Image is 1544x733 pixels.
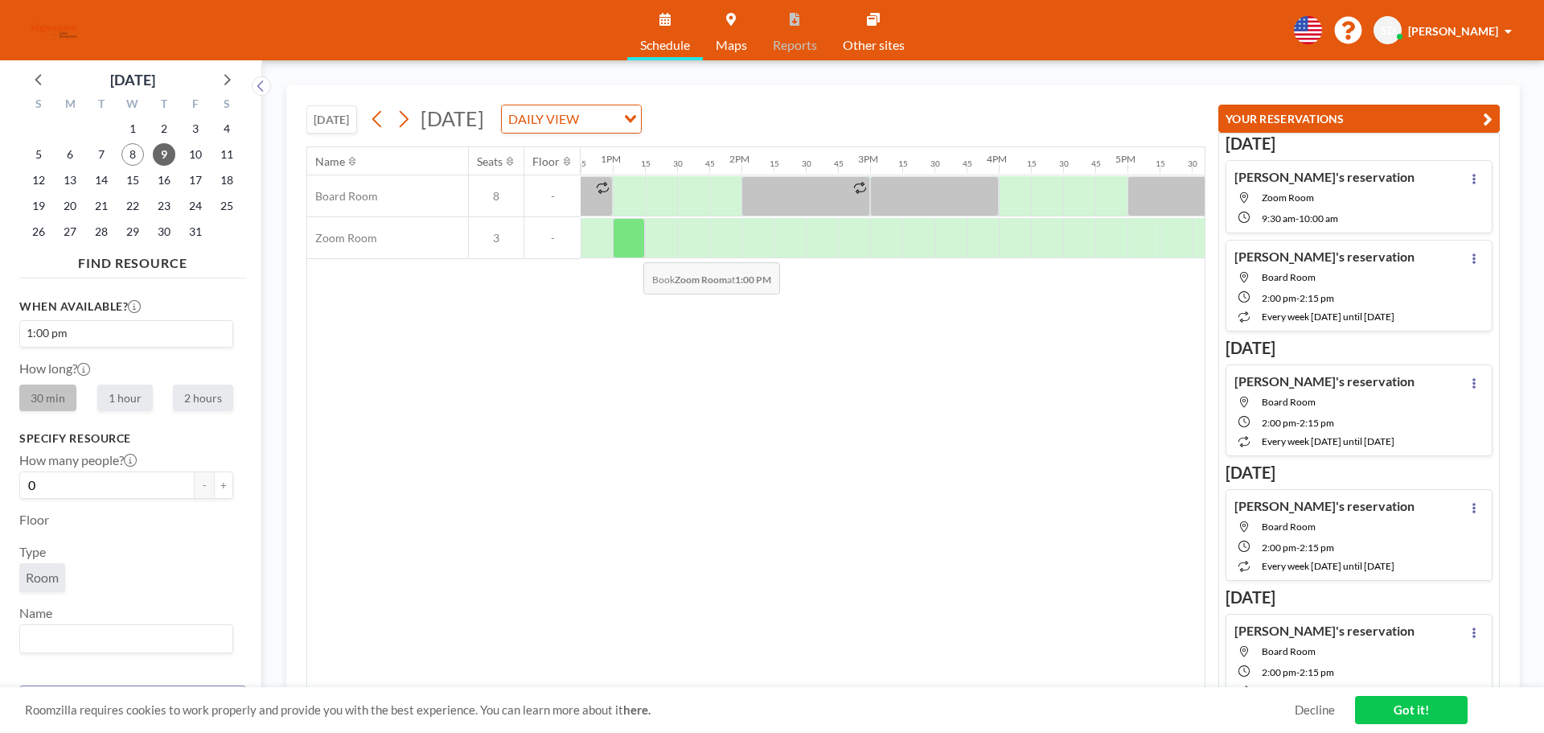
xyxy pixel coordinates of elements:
[19,360,90,376] label: How long?
[1262,396,1316,408] span: Board Room
[153,117,175,140] span: Thursday, October 2, 2025
[532,154,560,169] div: Floor
[673,159,683,169] div: 30
[1115,153,1135,165] div: 5PM
[1262,542,1296,554] span: 2:00 PM
[55,95,86,116] div: M
[1262,521,1316,533] span: Board Room
[19,452,137,468] label: How many people?
[90,169,113,191] span: Tuesday, October 14, 2025
[1296,292,1300,304] span: -
[643,262,780,294] span: Book at
[1262,311,1394,323] span: every week [DATE] until [DATE]
[469,231,524,245] span: 3
[153,143,175,166] span: Thursday, October 9, 2025
[121,117,144,140] span: Wednesday, October 1, 2025
[1296,542,1300,554] span: -
[27,195,50,217] span: Sunday, October 19, 2025
[27,220,50,243] span: Sunday, October 26, 2025
[216,117,238,140] span: Saturday, October 4, 2025
[1027,159,1037,169] div: 15
[211,95,242,116] div: S
[184,117,207,140] span: Friday, October 3, 2025
[898,159,908,169] div: 15
[1262,645,1316,657] span: Board Room
[1296,666,1300,678] span: -
[1234,498,1415,514] h4: [PERSON_NAME]'s reservation
[153,195,175,217] span: Thursday, October 23, 2025
[59,195,81,217] span: Monday, October 20, 2025
[216,195,238,217] span: Saturday, October 25, 2025
[306,105,357,134] button: [DATE]
[930,159,940,169] div: 30
[90,220,113,243] span: Tuesday, October 28, 2025
[148,95,179,116] div: T
[59,169,81,191] span: Monday, October 13, 2025
[25,702,1295,718] span: Roomzilla requires cookies to work properly and provide you with the best experience. You can lea...
[19,686,246,714] button: Clear all filters
[1300,417,1334,429] span: 2:15 PM
[121,220,144,243] span: Wednesday, October 29, 2025
[858,153,878,165] div: 3PM
[1299,212,1338,224] span: 10:00 AM
[577,159,586,169] div: 45
[802,159,811,169] div: 30
[477,154,503,169] div: Seats
[1226,338,1493,358] h3: [DATE]
[173,385,233,411] label: 2 hours
[153,169,175,191] span: Thursday, October 16, 2025
[1296,417,1300,429] span: -
[601,153,621,165] div: 1PM
[19,249,246,271] h4: FIND RESOURCE
[1218,105,1500,133] button: YOUR RESERVATIONS
[216,169,238,191] span: Saturday, October 18, 2025
[623,702,651,717] a: here.
[1296,212,1299,224] span: -
[86,95,117,116] div: T
[1262,685,1394,697] span: every week [DATE] until [DATE]
[90,143,113,166] span: Tuesday, October 7, 2025
[1355,696,1468,724] a: Got it!
[20,321,232,345] div: Search for option
[1262,435,1394,447] span: every week [DATE] until [DATE]
[1156,159,1165,169] div: 15
[27,143,50,166] span: Sunday, October 5, 2025
[97,385,153,411] label: 1 hour
[1226,134,1493,154] h3: [DATE]
[1300,542,1334,554] span: 2:15 PM
[121,143,144,166] span: Wednesday, October 8, 2025
[307,189,378,204] span: Board Room
[729,153,749,165] div: 2PM
[1262,666,1296,678] span: 2:00 PM
[524,189,581,204] span: -
[1408,24,1498,38] span: [PERSON_NAME]
[1226,463,1493,483] h3: [DATE]
[59,220,81,243] span: Monday, October 27, 2025
[26,570,59,585] span: Room
[421,106,484,130] span: [DATE]
[315,154,345,169] div: Name
[1381,23,1395,38] span: SD
[19,605,52,621] label: Name
[843,39,905,51] span: Other sites
[735,274,771,286] b: 1:00 PM
[705,159,715,169] div: 45
[153,220,175,243] span: Thursday, October 30, 2025
[1262,417,1296,429] span: 2:00 PM
[773,39,817,51] span: Reports
[675,274,727,286] b: Zoom Room
[19,544,46,560] label: Type
[72,324,224,342] input: Search for option
[214,472,233,499] button: +
[195,472,214,499] button: -
[1059,159,1069,169] div: 30
[1262,191,1314,204] span: Zoom Room
[307,231,377,245] span: Zoom Room
[184,195,207,217] span: Friday, October 24, 2025
[216,143,238,166] span: Saturday, October 11, 2025
[1234,373,1415,389] h4: [PERSON_NAME]'s reservation
[1234,169,1415,185] h4: [PERSON_NAME]'s reservation
[121,169,144,191] span: Wednesday, October 15, 2025
[26,14,83,47] img: organization-logo
[19,431,233,446] h3: Specify resource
